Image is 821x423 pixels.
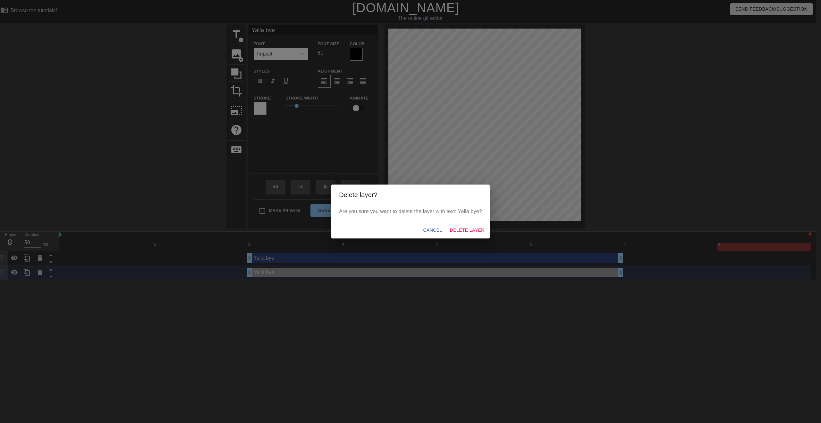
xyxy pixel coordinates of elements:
[339,208,482,215] p: Are you sure you want to delete the layer with text: Yalla bye?
[339,190,482,200] h2: Delete layer?
[450,226,485,234] span: Delete Layer
[423,226,442,234] span: Cancel
[421,224,445,236] button: Cancel
[447,224,487,236] button: Delete Layer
